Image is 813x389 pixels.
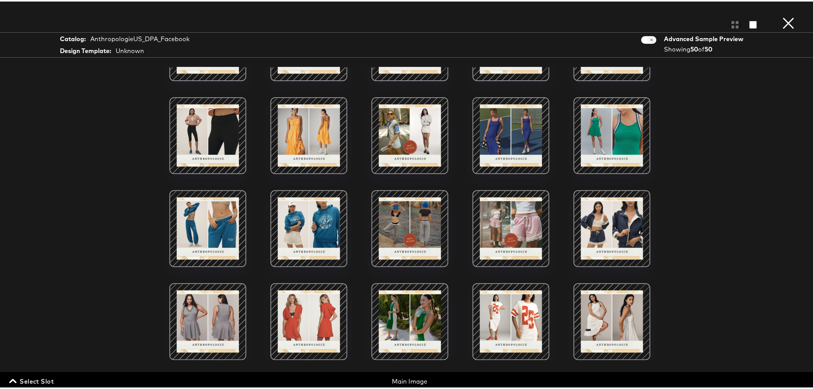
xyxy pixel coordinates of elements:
[60,45,111,54] strong: Design Template:
[664,43,747,52] div: Showing of
[8,374,57,385] button: Select Slot
[116,45,144,54] div: Unknown
[691,44,699,52] strong: 50
[11,374,54,385] span: Select Slot
[90,33,189,42] div: AnthropologieUS_DPA_Facebook
[60,33,86,42] strong: Catalog:
[705,44,713,52] strong: 50
[278,376,542,384] div: Main Image
[664,33,747,42] div: Advanced Sample Preview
